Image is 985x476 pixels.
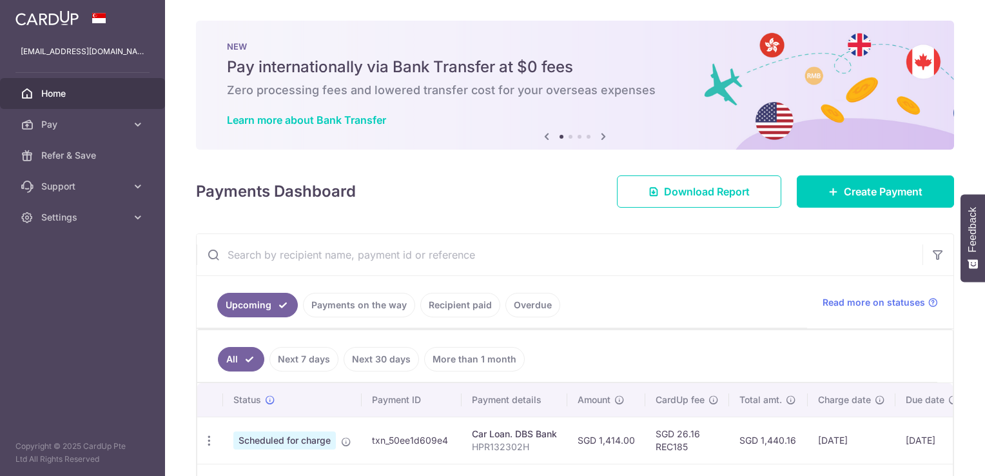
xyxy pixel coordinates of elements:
[233,393,261,406] span: Status
[823,296,925,309] span: Read more on statuses
[823,296,938,309] a: Read more on statuses
[797,175,954,208] a: Create Payment
[21,45,144,58] p: [EMAIL_ADDRESS][DOMAIN_NAME]
[424,347,525,372] a: More than 1 month
[729,417,808,464] td: SGD 1,440.16
[505,293,560,317] a: Overdue
[645,417,729,464] td: SGD 26.16 REC185
[362,383,462,417] th: Payment ID
[196,180,356,203] h4: Payments Dashboard
[41,87,126,100] span: Home
[41,211,126,224] span: Settings
[269,347,338,372] a: Next 7 days
[196,21,954,150] img: Bank transfer banner
[41,149,126,162] span: Refer & Save
[967,207,979,252] span: Feedback
[41,118,126,131] span: Pay
[197,234,922,275] input: Search by recipient name, payment id or reference
[462,383,567,417] th: Payment details
[362,417,462,464] td: txn_50ee1d609e4
[233,431,336,450] span: Scheduled for charge
[227,83,923,98] h6: Zero processing fees and lowered transfer cost for your overseas expenses
[472,428,557,441] div: Car Loan. DBS Bank
[664,184,750,199] span: Download Report
[961,194,985,282] button: Feedback - Show survey
[895,417,969,464] td: [DATE]
[15,10,79,26] img: CardUp
[844,184,922,199] span: Create Payment
[567,417,645,464] td: SGD 1,414.00
[420,293,500,317] a: Recipient paid
[217,293,298,317] a: Upcoming
[578,393,610,406] span: Amount
[617,175,781,208] a: Download Report
[808,417,895,464] td: [DATE]
[218,347,264,372] a: All
[472,441,557,453] p: HPR132302H
[344,347,419,372] a: Next 30 days
[41,180,126,193] span: Support
[227,114,386,126] a: Learn more about Bank Transfer
[739,393,782,406] span: Total amt.
[227,57,923,77] h5: Pay internationally via Bank Transfer at $0 fees
[227,41,923,52] p: NEW
[906,393,944,406] span: Due date
[656,393,705,406] span: CardUp fee
[818,393,871,406] span: Charge date
[303,293,415,317] a: Payments on the way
